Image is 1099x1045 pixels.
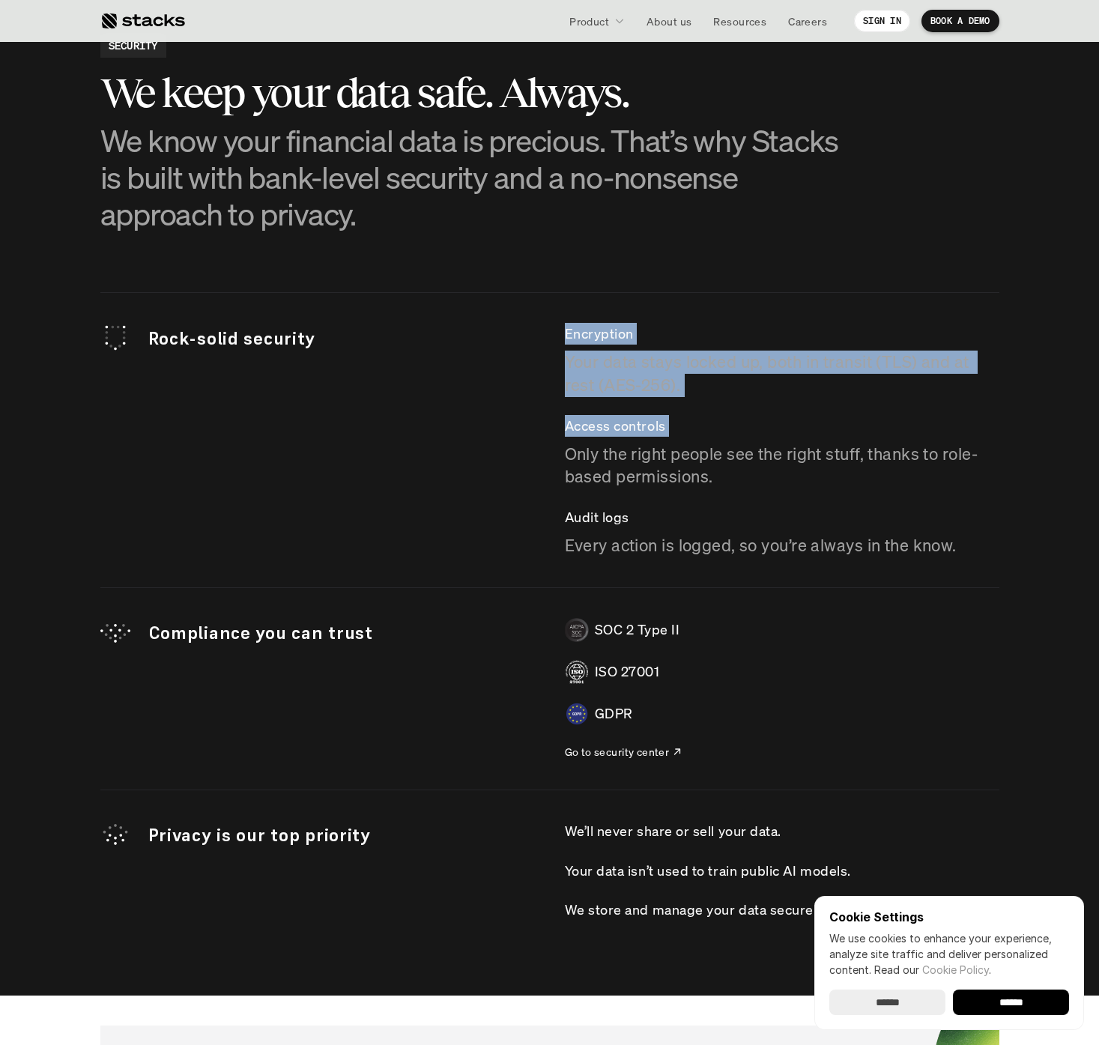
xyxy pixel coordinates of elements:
[647,13,691,29] p: About us
[595,619,680,640] p: SOC 2 Type II
[829,930,1069,978] p: We use cookies to enhance your experience, analyze site traffic and deliver personalized content.
[565,860,851,882] p: Your data isn’t used to train public AI models.
[595,661,660,682] p: ISO 27001
[148,620,535,646] p: Compliance you can trust
[595,703,633,724] p: GDPR
[569,13,609,29] p: Product
[565,744,670,760] p: Go to security center
[854,10,910,32] a: SIGN IN
[148,823,535,848] p: Privacy is our top priority
[177,285,243,296] a: Privacy Policy
[930,16,990,26] p: BOOK A DEMO
[922,963,989,976] a: Cookie Policy
[921,10,999,32] a: BOOK A DEMO
[788,13,827,29] p: Careers
[565,443,999,489] p: Only the right people see the right stuff, thanks to role-based permissions.
[829,911,1069,923] p: Cookie Settings
[565,744,683,760] a: Go to security center
[100,122,850,233] p: We know your financial data is precious. That’s why Stacks is built with bank-level security and ...
[565,534,999,557] p: Every action is logged, so you’re always in the know.
[565,415,999,437] p: Access controls
[704,7,775,34] a: Resources
[713,13,766,29] p: Resources
[109,37,158,53] h2: SECURITY
[565,820,781,842] p: We’ll never share or sell your data.
[148,326,535,351] p: Rock-solid security
[565,351,999,397] p: Your data stays locked up, both in transit (TLS) and at rest (AES-256).
[874,963,991,976] span: Read our .
[638,7,700,34] a: About us
[565,323,999,345] p: Encryption
[779,7,836,34] a: Careers
[565,899,886,921] p: We store and manage your data securely. Full stop.
[565,506,999,528] p: Audit logs
[100,70,850,116] h3: We keep your data safe. Always.
[863,16,901,26] p: SIGN IN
